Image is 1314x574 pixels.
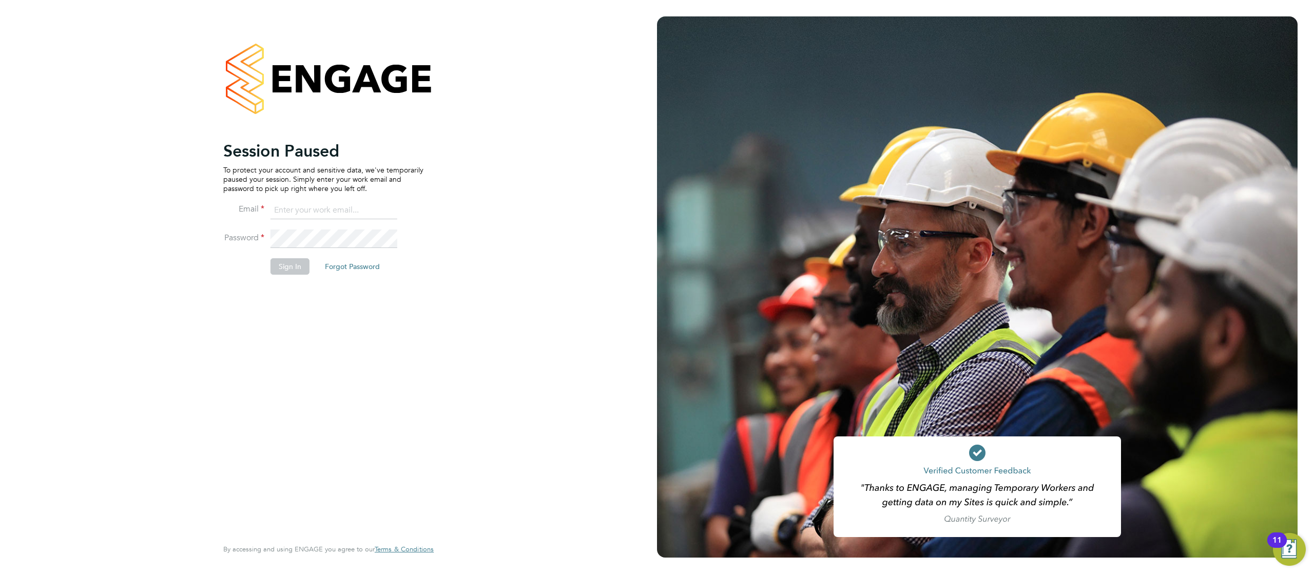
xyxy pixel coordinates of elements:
[270,201,397,220] input: Enter your work email...
[223,545,434,553] span: By accessing and using ENGAGE you agree to our
[223,165,423,194] p: To protect your account and sensitive data, we've temporarily paused your session. Simply enter y...
[375,545,434,553] a: Terms & Conditions
[270,258,310,275] button: Sign In
[375,545,434,553] span: Terms & Conditions
[1272,540,1282,553] div: 11
[1273,533,1306,566] button: Open Resource Center, 11 new notifications
[223,204,264,215] label: Email
[317,258,388,275] button: Forgot Password
[223,141,423,161] h2: Session Paused
[223,233,264,243] label: Password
